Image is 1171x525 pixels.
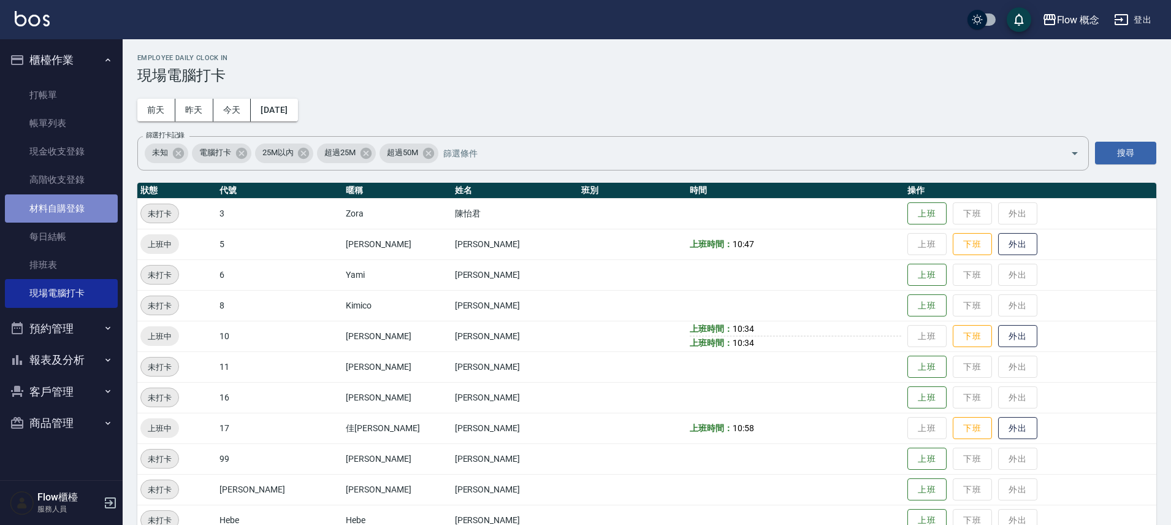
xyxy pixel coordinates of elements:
[216,198,343,229] td: 3
[216,413,343,443] td: 17
[216,290,343,321] td: 8
[141,207,178,220] span: 未打卡
[5,194,118,223] a: 材料自購登錄
[1057,12,1100,28] div: Flow 概念
[141,483,178,496] span: 未打卡
[452,382,578,413] td: [PERSON_NAME]
[343,290,451,321] td: Kimico
[216,229,343,259] td: 5
[690,324,733,334] b: 上班時間：
[5,251,118,279] a: 排班表
[1037,7,1105,33] button: Flow 概念
[10,491,34,515] img: Person
[5,109,118,137] a: 帳單列表
[1007,7,1031,32] button: save
[5,376,118,408] button: 客戶管理
[998,417,1037,440] button: 外出
[907,264,947,286] button: 上班
[5,313,118,345] button: 預約管理
[137,54,1156,62] h2: Employee Daily Clock In
[998,233,1037,256] button: 外出
[37,504,100,515] p: 服務人員
[953,233,992,256] button: 下班
[904,183,1156,199] th: 操作
[907,202,947,225] button: 上班
[690,338,733,348] b: 上班時間：
[213,99,251,121] button: 今天
[452,290,578,321] td: [PERSON_NAME]
[690,423,733,433] b: 上班時間：
[141,361,178,374] span: 未打卡
[175,99,213,121] button: 昨天
[216,474,343,505] td: [PERSON_NAME]
[5,137,118,166] a: 現金收支登錄
[343,443,451,474] td: [PERSON_NAME]
[452,474,578,505] td: [PERSON_NAME]
[145,144,188,163] div: 未知
[343,351,451,382] td: [PERSON_NAME]
[140,330,179,343] span: 上班中
[141,453,178,466] span: 未打卡
[452,259,578,290] td: [PERSON_NAME]
[907,478,947,501] button: 上班
[343,198,451,229] td: Zora
[251,99,297,121] button: [DATE]
[15,11,50,26] img: Logo
[343,183,451,199] th: 暱稱
[137,99,175,121] button: 前天
[1095,142,1156,164] button: 搜尋
[343,229,451,259] td: [PERSON_NAME]
[216,259,343,290] td: 6
[145,147,175,159] span: 未知
[5,344,118,376] button: 報表及分析
[343,382,451,413] td: [PERSON_NAME]
[37,491,100,504] h5: Flow櫃檯
[380,147,425,159] span: 超過50M
[5,407,118,439] button: 商品管理
[452,321,578,351] td: [PERSON_NAME]
[1065,144,1085,163] button: Open
[216,183,343,199] th: 代號
[440,142,1049,164] input: 篩選條件
[5,223,118,251] a: 每日結帳
[953,325,992,348] button: 下班
[343,259,451,290] td: Yami
[140,422,179,435] span: 上班中
[146,131,185,140] label: 篩選打卡記錄
[216,321,343,351] td: 10
[578,183,687,199] th: 班別
[733,324,754,334] span: 10:34
[343,321,451,351] td: [PERSON_NAME]
[255,144,314,163] div: 25M以內
[216,443,343,474] td: 99
[192,144,251,163] div: 電腦打卡
[733,338,754,348] span: 10:34
[998,325,1037,348] button: 外出
[5,44,118,76] button: 櫃檯作業
[907,294,947,317] button: 上班
[452,443,578,474] td: [PERSON_NAME]
[733,239,754,249] span: 10:47
[452,183,578,199] th: 姓名
[216,351,343,382] td: 11
[1109,9,1156,31] button: 登出
[690,239,733,249] b: 上班時間：
[687,183,904,199] th: 時間
[733,423,754,433] span: 10:58
[452,351,578,382] td: [PERSON_NAME]
[5,81,118,109] a: 打帳單
[141,299,178,312] span: 未打卡
[141,269,178,282] span: 未打卡
[5,166,118,194] a: 高階收支登錄
[317,144,376,163] div: 超過25M
[907,356,947,378] button: 上班
[137,183,216,199] th: 狀態
[953,417,992,440] button: 下班
[140,238,179,251] span: 上班中
[907,386,947,409] button: 上班
[5,279,118,307] a: 現場電腦打卡
[452,413,578,443] td: [PERSON_NAME]
[343,474,451,505] td: [PERSON_NAME]
[216,382,343,413] td: 16
[192,147,238,159] span: 電腦打卡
